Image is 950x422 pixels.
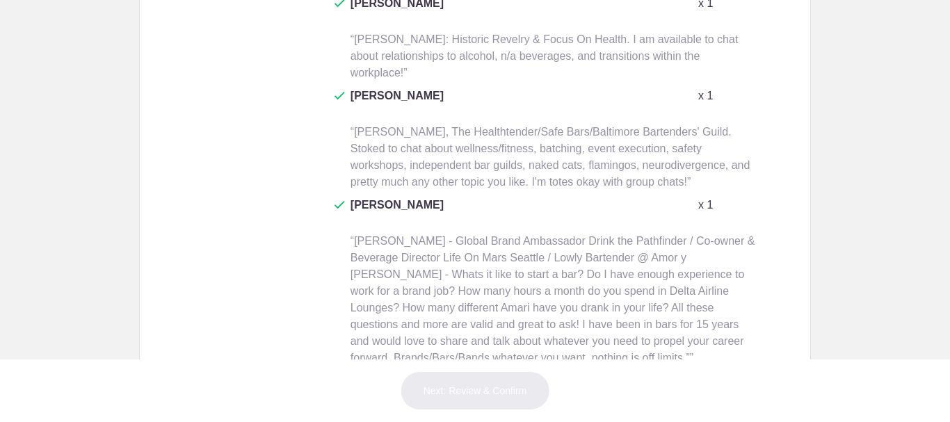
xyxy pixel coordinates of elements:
img: Check dark green [335,92,345,100]
button: Next: Review & Confirm [401,371,550,410]
img: Check dark green [335,201,345,209]
p: x 1 [698,197,713,213]
p: x 1 [698,88,713,104]
span: [PERSON_NAME] [351,88,444,121]
span: “[PERSON_NAME] - Global Brand Ambassador Drink the Pathfinder / Co-owner & Beverage Director Life... [351,235,755,364]
span: “[PERSON_NAME], The Healthtender/Safe Bars/Baltimore Bartenders' Guild. Stoked to chat about well... [351,126,750,188]
span: [PERSON_NAME] [351,197,444,230]
span: “[PERSON_NAME]: Historic Revelry & Focus On Health. I am available to chat about relationships to... [351,33,739,79]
